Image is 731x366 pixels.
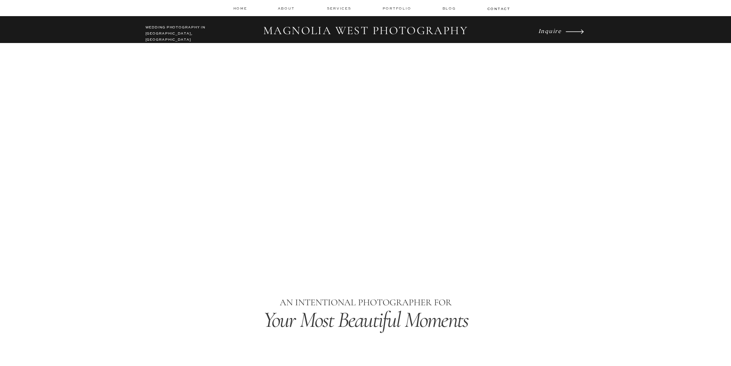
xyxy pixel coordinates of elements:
[205,195,526,223] i: Timeless Images & an Unparalleled Experience
[218,295,513,310] p: AN INTENTIONAL PHOTOGRAPHER FOR
[263,306,468,333] i: Your Most Beautiful Moments
[327,6,353,11] a: services
[487,6,510,11] a: contact
[383,6,413,11] a: Portfolio
[219,235,513,250] h1: Los Angeles Wedding Photographer
[278,6,297,11] a: about
[233,6,248,11] a: home
[442,6,458,11] a: Blog
[145,25,213,38] h2: WEDDING PHOTOGRAPHY IN [GEOGRAPHIC_DATA], [GEOGRAPHIC_DATA]
[538,27,562,34] i: Inquire
[258,24,473,38] h2: MAGNOLIA WEST PHOTOGRAPHY
[538,25,564,36] a: Inquire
